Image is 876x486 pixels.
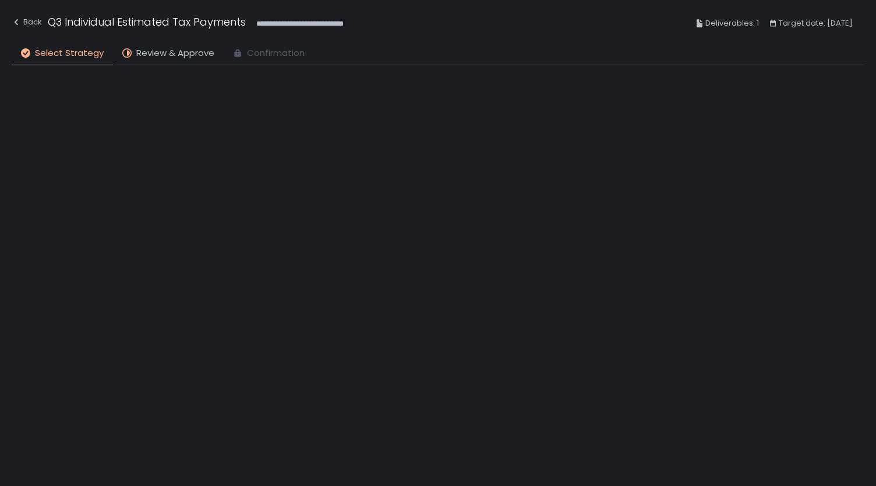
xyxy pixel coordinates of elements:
span: Review & Approve [136,47,214,60]
button: Back [12,14,42,33]
span: Target date: [DATE] [779,16,853,30]
h1: Q3 Individual Estimated Tax Payments [48,14,246,30]
div: Back [12,15,42,29]
span: Deliverables: 1 [705,16,759,30]
span: Select Strategy [35,47,104,60]
span: Confirmation [247,47,305,60]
